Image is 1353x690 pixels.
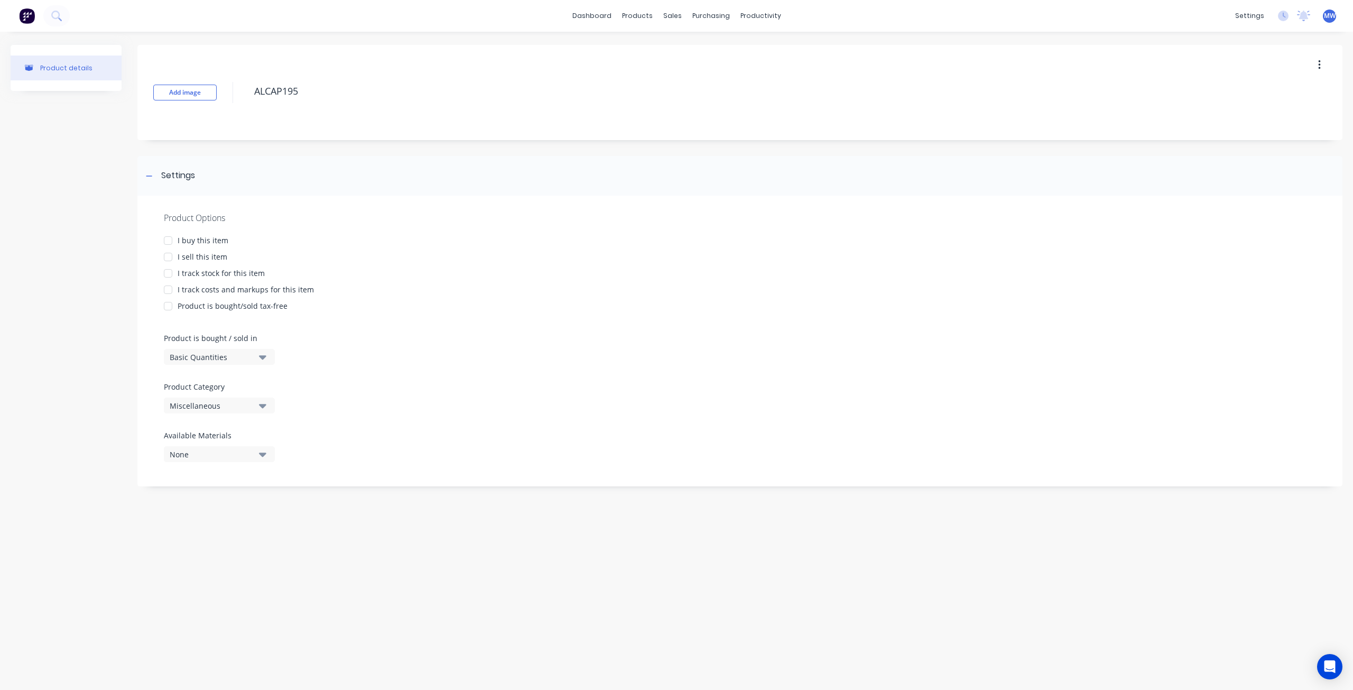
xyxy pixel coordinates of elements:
button: Basic Quantities [164,349,275,365]
div: I track costs and markups for this item [178,284,314,295]
button: Add image [153,85,217,100]
div: Open Intercom Messenger [1317,654,1342,679]
a: dashboard [567,8,617,24]
div: Product is bought/sold tax-free [178,300,288,311]
div: sales [658,8,687,24]
div: Miscellaneous [170,400,254,411]
label: Product is bought / sold in [164,333,270,344]
div: None [170,449,254,460]
img: Factory [19,8,35,24]
div: products [617,8,658,24]
div: Basic Quantities [170,352,254,363]
span: MW [1324,11,1336,21]
label: Product Category [164,381,270,392]
button: Miscellaneous [164,398,275,413]
button: None [164,446,275,462]
div: Settings [161,169,195,182]
div: I buy this item [178,235,228,246]
div: I sell this item [178,251,227,262]
div: Product Options [164,211,1316,224]
div: settings [1230,8,1269,24]
label: Available Materials [164,430,275,441]
div: Product details [40,64,92,72]
div: purchasing [687,8,735,24]
button: Product details [11,56,122,80]
div: I track stock for this item [178,268,265,279]
textarea: ALCAP195 [249,79,1188,104]
div: productivity [735,8,786,24]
